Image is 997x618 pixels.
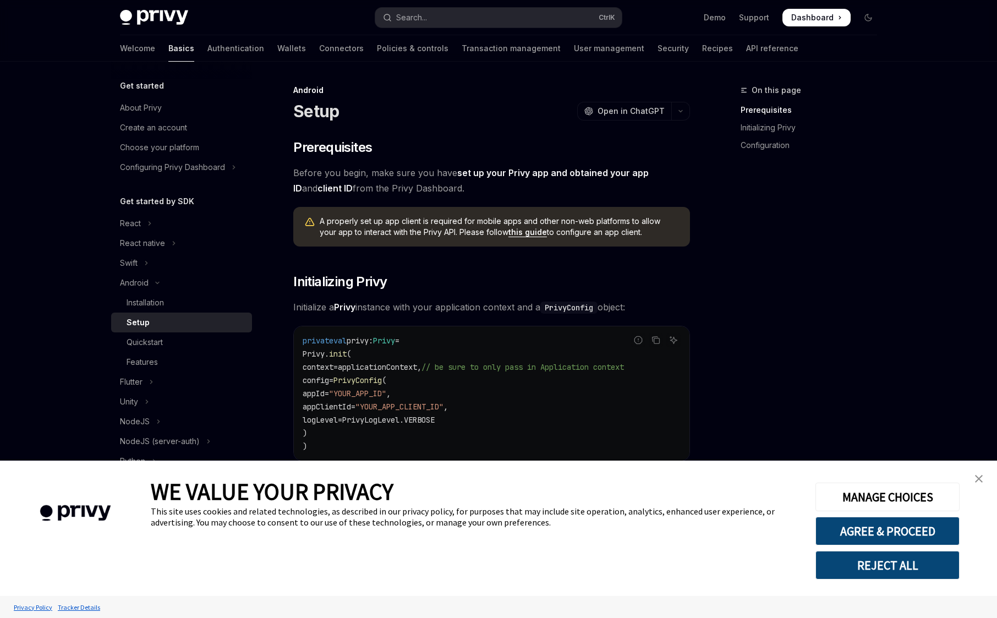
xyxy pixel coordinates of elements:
strong: Privy [334,302,355,313]
div: Setup [127,316,150,329]
a: Demo [704,12,726,23]
span: appClientId [303,402,351,412]
span: "YOUR_APP_CLIENT_ID" [355,402,443,412]
a: Policies & controls [377,35,448,62]
button: AGREE & PROCEED [815,517,960,545]
span: ) [303,428,307,438]
a: client ID [317,183,353,194]
div: This site uses cookies and related technologies, as described in our privacy policy, for purposes... [151,506,799,528]
span: config [303,375,329,385]
div: Android [293,85,690,96]
span: = [333,362,338,372]
span: On this page [752,84,801,97]
button: REJECT ALL [815,551,960,579]
a: Connectors [319,35,364,62]
span: = [351,402,355,412]
span: "YOUR_APP_ID" [329,389,386,398]
button: Toggle dark mode [859,9,877,26]
div: Installation [127,296,164,309]
span: applicationContext, [338,362,421,372]
span: Initializing Privy [293,273,387,291]
span: appId [303,389,325,398]
button: Toggle Swift section [111,253,252,273]
a: Transaction management [462,35,561,62]
span: privy: [347,336,373,346]
button: Toggle Configuring Privy Dashboard section [111,157,252,177]
h1: Setup [293,101,339,121]
span: ( [347,349,351,359]
button: Toggle NodeJS section [111,412,252,431]
span: logLevel [303,415,338,425]
span: val [333,336,347,346]
button: Toggle Flutter section [111,372,252,392]
div: Quickstart [127,336,163,349]
span: Privy. [303,349,329,359]
a: Basics [168,35,194,62]
div: Configuring Privy Dashboard [120,161,225,174]
a: Configuration [741,136,886,154]
div: Unity [120,395,138,408]
a: close banner [968,468,990,490]
span: , [386,389,391,398]
button: Toggle React native section [111,233,252,253]
span: ) [303,441,307,451]
span: Prerequisites [293,139,372,156]
button: MANAGE CHOICES [815,483,960,511]
span: ( [382,375,386,385]
a: Privacy Policy [11,598,55,617]
span: Dashboard [791,12,834,23]
a: Recipes [702,35,733,62]
div: About Privy [120,101,162,114]
button: Open in ChatGPT [577,102,671,121]
span: // be sure to only pass in Application context [421,362,624,372]
button: Copy the contents from the code block [649,333,663,347]
button: Toggle Android section [111,273,252,293]
a: Features [111,352,252,372]
a: Quickstart [111,332,252,352]
span: WE VALUE YOUR PRIVACY [151,477,393,506]
button: Toggle NodeJS (server-auth) section [111,431,252,451]
span: , [443,402,448,412]
span: private [303,336,333,346]
span: = [325,389,329,398]
button: Ask AI [666,333,681,347]
button: Open search [375,8,622,28]
img: close banner [975,475,983,483]
div: Android [120,276,149,289]
div: NodeJS (server-auth) [120,435,200,448]
a: Wallets [277,35,306,62]
div: Flutter [120,375,143,389]
a: Prerequisites [741,101,886,119]
span: = [329,375,333,385]
span: A properly set up app client is required for mobile apps and other non-web platforms to allow you... [320,216,679,238]
span: = [338,415,342,425]
a: Dashboard [782,9,851,26]
a: User management [574,35,644,62]
a: Support [739,12,769,23]
svg: Warning [304,217,315,228]
span: Before you begin, make sure you have and from the Privy Dashboard. [293,165,690,196]
span: Initialize a instance with your application context and a object: [293,299,690,315]
a: Welcome [120,35,155,62]
div: Choose your platform [120,141,199,154]
img: dark logo [120,10,188,25]
span: Privy [373,336,395,346]
a: Security [658,35,689,62]
button: Toggle React section [111,214,252,233]
code: PrivyConfig [540,302,598,314]
span: Ctrl K [599,13,615,22]
a: Choose your platform [111,138,252,157]
div: NodeJS [120,415,150,428]
a: this guide [508,227,547,237]
span: = [395,336,399,346]
a: Setup [111,313,252,332]
div: Swift [120,256,138,270]
span: PrivyLogLevel.VERBOSE [342,415,435,425]
a: Installation [111,293,252,313]
span: context [303,362,333,372]
span: Open in ChatGPT [598,106,665,117]
div: React native [120,237,165,250]
a: Tracker Details [55,598,103,617]
a: Initializing Privy [741,119,886,136]
a: About Privy [111,98,252,118]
